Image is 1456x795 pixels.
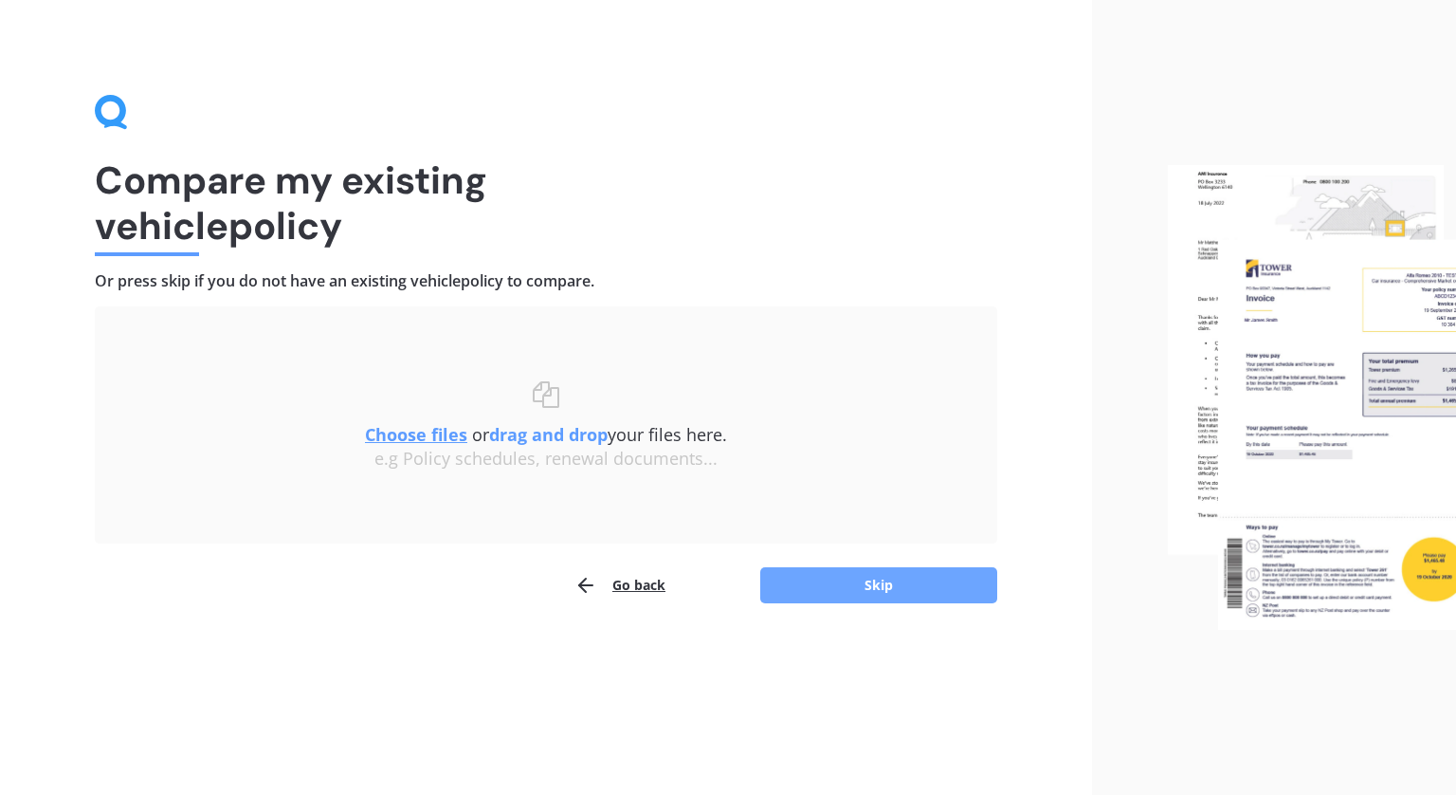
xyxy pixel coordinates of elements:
b: drag and drop [489,423,608,446]
img: files.webp [1168,165,1456,631]
span: or your files here. [365,423,727,446]
h4: Or press skip if you do not have an existing vehicle policy to compare. [95,271,997,291]
button: Go back [574,566,665,604]
button: Skip [760,567,997,603]
h1: Compare my existing vehicle policy [95,157,997,249]
u: Choose files [365,423,467,446]
div: e.g Policy schedules, renewal documents... [133,449,959,470]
